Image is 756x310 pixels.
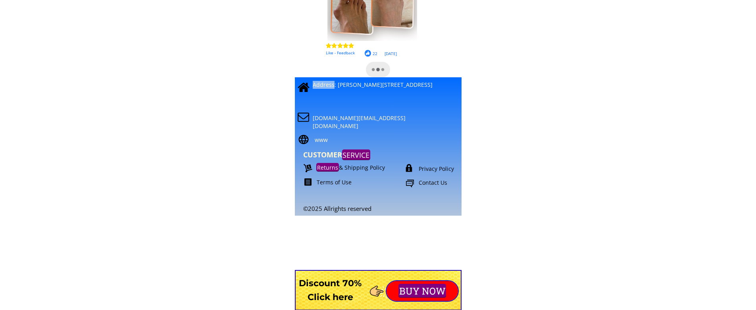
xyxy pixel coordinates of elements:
[303,205,458,212] h1: ©2025 Allrights reserved
[295,276,366,304] h3: Discount 70% Click here
[419,179,477,187] p: Contact Us
[313,114,429,130] p: [DOMAIN_NAME][EMAIL_ADDRESS][DOMAIN_NAME]
[342,149,370,160] mark: SERVICE
[313,81,456,89] p: Address: [PERSON_NAME][STREET_ADDRESS]
[317,178,400,186] p: Terms of Use
[398,284,446,298] mark: BUY NOW
[316,163,339,172] mark: Returns
[316,164,400,172] p: & Shipping Policy
[315,136,457,144] p: www
[419,165,475,173] p: Privacy Policy
[373,50,559,57] div: 22 [DATE]
[303,151,416,159] h4: CUSTOMER
[326,50,512,56] div: Like - Feedback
